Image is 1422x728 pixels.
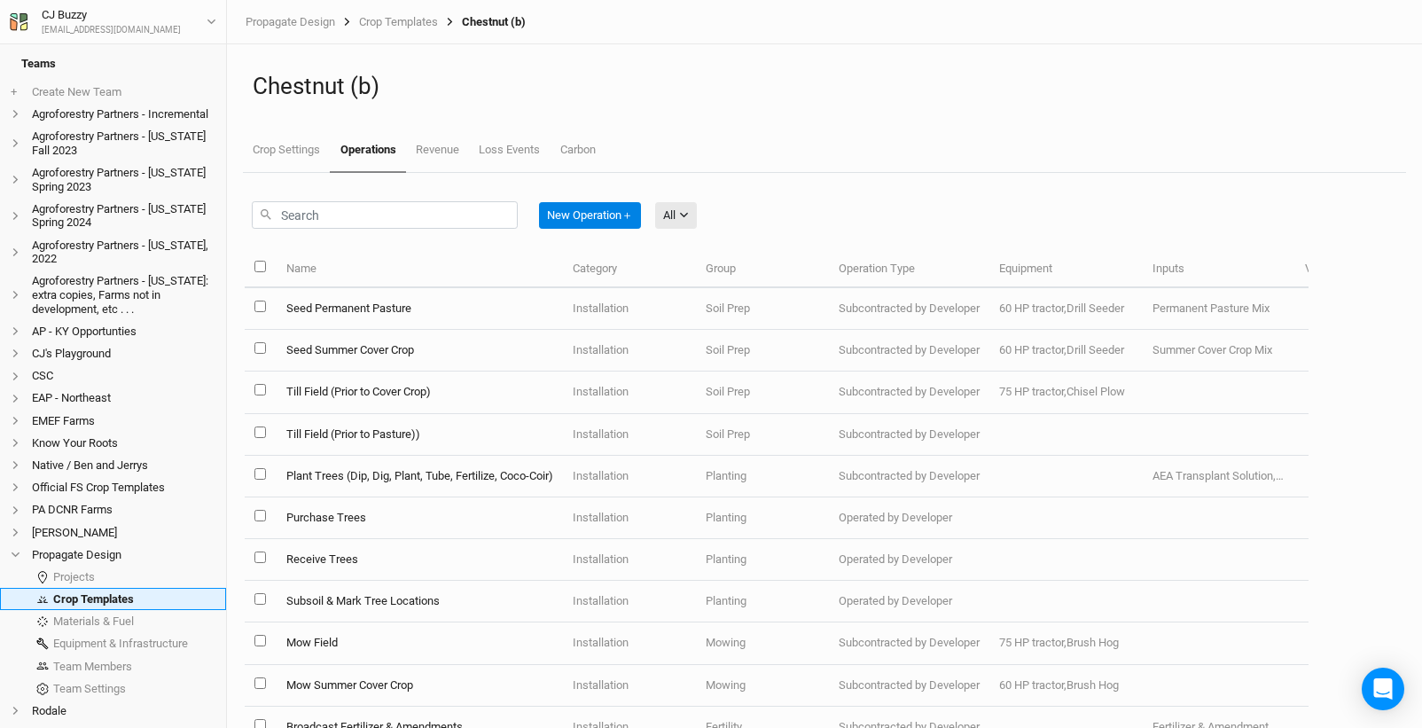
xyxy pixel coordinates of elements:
input: select this item [254,468,266,480]
span: Permanent Pasture Mix [1152,301,1270,315]
button: All [655,202,697,229]
td: Soil Prep [696,372,829,413]
td: Subcontracted by Developer [829,414,989,456]
input: select this item [254,384,266,395]
td: Subcontracted by Developer [829,288,989,330]
td: Seed Summer Cover Crop [276,330,562,372]
input: select this item [254,677,266,689]
td: Mow Field [276,622,562,664]
td: Mowing [696,665,829,707]
td: Receive Trees [276,539,562,581]
th: Name [276,250,562,288]
td: Installation [563,581,696,622]
a: Carbon [551,129,606,171]
th: Category [563,250,696,288]
input: Search [252,201,518,229]
input: select this item [254,593,266,605]
td: Operated by Developer [829,539,989,581]
td: Installation [563,456,696,497]
span: 60 HP tractor,Drill Seeder [999,343,1124,356]
span: Summer Cover Crop Mix [1152,343,1272,356]
h4: Teams [11,46,215,82]
td: Subcontracted by Developer [829,622,989,664]
td: Till Field (Prior to Pasture)) [276,414,562,456]
td: Installation [563,330,696,372]
th: Equipment [989,250,1142,288]
div: All [663,207,676,224]
a: Propagate Design [246,15,335,29]
input: select this item [254,427,266,438]
td: Installation [563,622,696,664]
td: Subcontracted by Developer [829,372,989,413]
td: Installation [563,497,696,539]
input: select this item [254,635,266,646]
td: Seed Permanent Pasture [276,288,562,330]
td: Subsoil & Mark Tree Locations [276,581,562,622]
td: Soil Prep [696,330,829,372]
td: Installation [563,372,696,413]
a: Loss Events [469,129,550,171]
th: Group [696,250,829,288]
td: Subcontracted by Developer [829,665,989,707]
input: select this item [254,301,266,312]
span: + [11,85,17,99]
span: 60 HP tractor,Brush Hog [999,678,1119,692]
td: Subcontracted by Developer [829,456,989,497]
span: 75 HP tractor,Chisel Plow [999,385,1125,398]
td: Planting [696,456,829,497]
th: Operation Type [829,250,989,288]
div: CJ Buzzy [42,6,181,24]
td: Installation [563,665,696,707]
td: Planting [696,497,829,539]
td: Mow Summer Cover Crop [276,665,562,707]
span: 60 HP tractor,Drill Seeder [999,301,1124,315]
td: Till Field (Prior to Cover Crop) [276,372,562,413]
td: Operated by Developer [829,497,989,539]
td: Installation [563,288,696,330]
td: Soil Prep [696,288,829,330]
td: Mowing [696,622,829,664]
td: Installation [563,414,696,456]
th: Inputs [1143,250,1295,288]
button: New Operation＋ [539,202,641,229]
td: Planting [696,581,829,622]
a: Crop Settings [243,129,330,171]
input: select this item [254,342,266,354]
div: Open Intercom Messenger [1362,668,1404,710]
h1: Chestnut (b) [253,73,1396,100]
input: select this item [254,510,266,521]
td: Subcontracted by Developer [829,330,989,372]
a: Crop Templates [359,15,438,29]
td: Planting [696,539,829,581]
div: [EMAIL_ADDRESS][DOMAIN_NAME] [42,24,181,37]
input: select all items [254,261,266,272]
td: Purchase Trees [276,497,562,539]
input: select this item [254,552,266,563]
td: Installation [563,539,696,581]
div: Chestnut (b) [438,15,526,29]
a: Revenue [406,129,469,171]
span: 75 HP tractor,Brush Hog [999,636,1119,649]
td: Plant Trees (Dip, Dig, Plant, Tube, Fertilize, Coco-Coir) [276,456,562,497]
button: CJ Buzzy[EMAIL_ADDRESS][DOMAIN_NAME] [9,5,217,37]
a: Operations [330,129,405,173]
td: Operated by Developer [829,581,989,622]
td: Soil Prep [696,414,829,456]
